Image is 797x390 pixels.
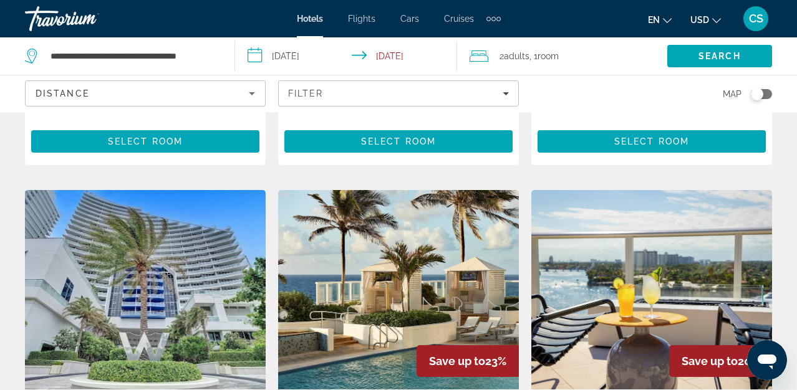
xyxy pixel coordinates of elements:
button: Select Room [538,130,766,153]
button: Change language [648,11,672,29]
a: Select Room [284,133,513,147]
button: Extra navigation items [486,9,501,29]
button: User Menu [740,6,772,32]
a: Select Room [538,133,766,147]
img: Kimpton Shorebreak Fort Lauderdale Beach Resort by IHG [531,190,772,389]
span: Map [723,85,741,103]
span: Search [698,51,741,61]
span: Select Room [108,136,183,146]
span: 2 [500,47,529,65]
div: 23% [417,345,519,377]
span: Save up to [429,354,485,368]
button: Select check in and out date [235,37,458,75]
a: Hotels [297,14,323,24]
span: USD [690,15,709,25]
a: Travorium [25,2,150,35]
a: Cars [400,14,419,24]
button: Toggle map [741,88,772,100]
button: Change currency [690,11,721,29]
span: Distance [36,88,89,98]
span: Select Room [361,136,436,146]
img: Beach House Fort Lauderdale A Hilton Resort [278,190,519,389]
span: CS [749,12,763,25]
span: Filter [288,88,324,98]
iframe: Button to launch messaging window [747,340,787,380]
button: Search [667,45,772,67]
span: Room [538,51,559,61]
div: 20% [669,345,772,377]
button: Filters [278,80,519,107]
span: Adults [504,51,529,61]
span: , 1 [529,47,559,65]
button: Travelers: 2 adults, 0 children [457,37,667,75]
mat-select: Sort by [36,86,255,101]
span: Select Room [614,136,689,146]
a: Cruises [444,14,474,24]
button: Select Room [31,130,259,153]
input: Search hotel destination [49,47,216,65]
a: Flights [348,14,375,24]
img: 1201 W S 1 Bedroom Condo by RedAwning [25,190,266,389]
span: Save up to [682,354,738,368]
button: Select Room [284,130,513,153]
span: en [648,15,660,25]
a: Select Room [31,133,259,147]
